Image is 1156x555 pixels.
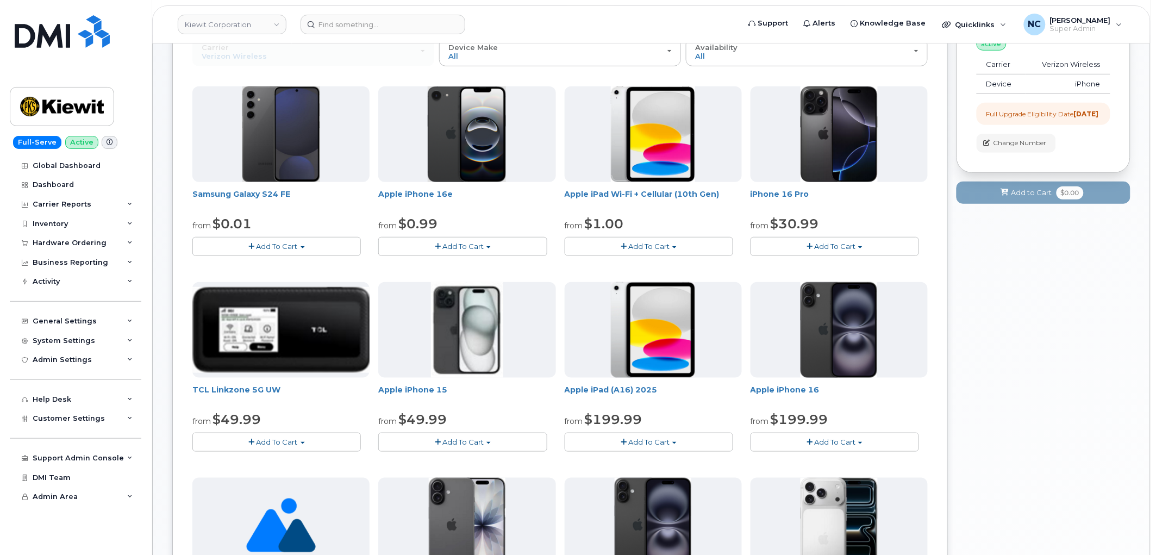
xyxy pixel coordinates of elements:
small: from [565,221,583,230]
small: from [565,416,583,426]
button: Availability All [686,38,928,66]
img: iphone_16_pro.png [801,86,878,182]
span: Knowledge Base [860,18,926,29]
div: Samsung Galaxy S24 FE [192,189,370,210]
span: $199.99 [771,411,828,427]
span: Add To Cart [628,242,670,251]
small: from [378,416,397,426]
a: Support [741,13,796,34]
span: Add to Cart [1011,188,1052,198]
a: Knowledge Base [843,13,934,34]
td: Carrier [977,55,1026,74]
td: Device [977,74,1026,94]
small: from [192,416,211,426]
a: Apple iPhone 15 [378,385,447,395]
div: Apple iPad (A16) 2025 [565,384,742,406]
img: s24FE.jpg [242,86,320,182]
div: Apple iPad Wi-Fi + Cellular (10th Gen) [565,189,742,210]
div: TCL Linkzone 5G UW [192,384,370,406]
img: linkzone5g.png [192,287,370,373]
span: $49.99 [213,411,261,427]
span: Add To Cart [814,242,855,251]
span: Add To Cart [257,242,298,251]
img: ipad_11.png [611,282,695,378]
span: $199.99 [585,411,642,427]
img: iphone16e.png [428,86,506,182]
iframe: Messenger Launcher [1109,508,1148,547]
span: $0.01 [213,216,252,232]
small: from [751,416,769,426]
a: Apple iPad (A16) 2025 [565,385,658,395]
span: Add To Cart [257,438,298,446]
span: Add To Cart [814,438,855,446]
div: active [977,38,1007,51]
span: $49.99 [398,411,447,427]
a: Alerts [796,13,843,34]
span: NC [1028,18,1041,31]
button: Add To Cart [192,433,361,452]
span: Availability [695,43,738,52]
img: iphone_16_plus.png [801,282,877,378]
span: All [448,52,458,60]
div: Nicholas Capella [1016,14,1130,35]
small: from [378,221,397,230]
span: [PERSON_NAME] [1050,16,1111,24]
button: Add To Cart [378,237,547,256]
td: iPhone [1026,74,1110,94]
span: Super Admin [1050,24,1111,33]
div: iPhone 16 Pro [751,189,928,210]
button: Add To Cart [751,237,919,256]
td: Verizon Wireless [1026,55,1110,74]
span: Device Make [448,43,498,52]
span: Add To Cart [442,242,484,251]
button: Add To Cart [192,237,361,256]
a: Apple iPhone 16e [378,189,453,199]
small: from [751,221,769,230]
small: from [192,221,211,230]
div: Full Upgrade Eligibility Date [986,109,1099,119]
button: Add To Cart [565,237,733,256]
a: Apple iPhone 16 [751,385,820,395]
a: Kiewit Corporation [178,15,286,34]
span: All [695,52,705,60]
span: $30.99 [771,216,819,232]
input: Find something... [301,15,465,34]
button: Change Number [977,134,1056,153]
span: Add To Cart [442,438,484,446]
span: $1.00 [585,216,624,232]
div: Apple iPhone 15 [378,384,555,406]
img: iphone15.jpg [431,282,503,378]
span: Add To Cart [628,438,670,446]
button: Add to Cart $0.00 [957,182,1130,204]
div: Apple iPhone 16 [751,384,928,406]
a: Apple iPad Wi-Fi + Cellular (10th Gen) [565,189,720,199]
button: Device Make All [439,38,681,66]
img: ipad10thgen.png [611,86,695,182]
a: Samsung Galaxy S24 FE [192,189,290,199]
div: Quicklinks [935,14,1014,35]
strong: [DATE] [1074,110,1099,118]
button: Add To Cart [378,433,547,452]
span: $0.99 [398,216,438,232]
span: Quicklinks [955,20,995,29]
span: Change Number [993,138,1047,148]
a: TCL Linkzone 5G UW [192,385,280,395]
div: Apple iPhone 16e [378,189,555,210]
span: Alerts [813,18,836,29]
button: Add To Cart [565,433,733,452]
span: $0.00 [1057,186,1084,199]
button: Add To Cart [751,433,919,452]
span: Support [758,18,789,29]
a: iPhone 16 Pro [751,189,809,199]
